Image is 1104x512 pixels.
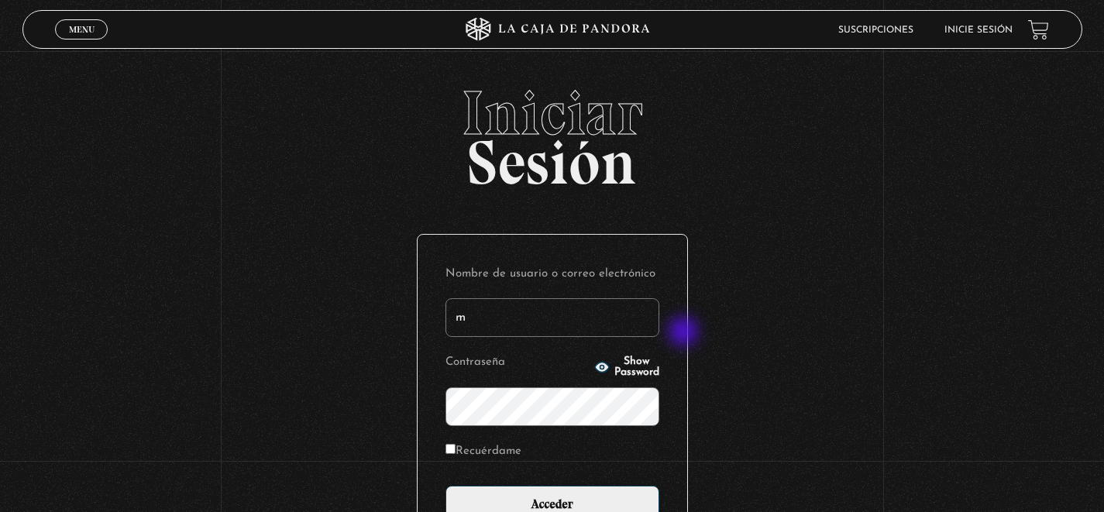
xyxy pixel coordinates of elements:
[22,82,1082,181] h2: Sesión
[594,356,659,378] button: Show Password
[445,351,590,375] label: Contraseña
[1028,19,1049,40] a: View your shopping cart
[64,38,100,49] span: Cerrar
[69,25,95,34] span: Menu
[614,356,659,378] span: Show Password
[445,440,521,464] label: Recuérdame
[445,444,456,454] input: Recuérdame
[22,82,1082,144] span: Iniciar
[838,26,913,35] a: Suscripciones
[944,26,1013,35] a: Inicie sesión
[445,263,659,287] label: Nombre de usuario o correo electrónico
